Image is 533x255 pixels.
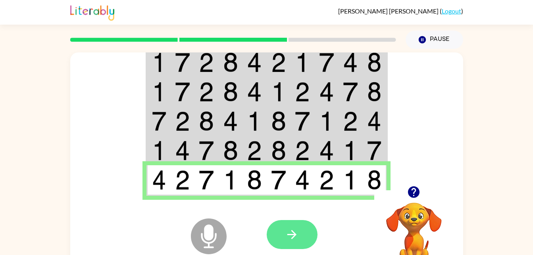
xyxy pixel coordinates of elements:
img: 8 [367,52,381,72]
img: 8 [223,82,238,102]
img: 8 [367,82,381,102]
img: 2 [295,141,310,160]
img: 8 [271,111,286,131]
img: 7 [319,52,334,72]
img: 4 [319,82,334,102]
img: 1 [152,52,166,72]
img: 1 [247,111,262,131]
img: 1 [295,52,310,72]
img: 2 [199,52,214,72]
img: 4 [247,82,262,102]
img: 8 [271,141,286,160]
img: 8 [367,170,381,190]
img: 2 [175,170,190,190]
img: 2 [175,111,190,131]
img: 4 [367,111,381,131]
span: [PERSON_NAME] [PERSON_NAME] [338,7,440,15]
img: 1 [343,170,358,190]
img: 4 [295,170,310,190]
img: 7 [343,82,358,102]
img: 2 [295,82,310,102]
img: 2 [343,111,358,131]
img: 7 [199,170,214,190]
img: 4 [247,52,262,72]
img: 4 [319,141,334,160]
img: 7 [175,52,190,72]
img: 2 [319,170,334,190]
img: 7 [152,111,166,131]
img: 2 [247,141,262,160]
img: 8 [223,141,238,160]
img: 1 [343,141,358,160]
img: Literably [70,3,114,21]
img: 8 [247,170,262,190]
img: 7 [295,111,310,131]
div: ( ) [338,7,463,15]
a: Logout [442,7,461,15]
img: 2 [199,82,214,102]
img: 1 [152,82,166,102]
img: 4 [152,170,166,190]
img: 2 [271,52,286,72]
img: 7 [199,141,214,160]
img: 4 [343,52,358,72]
img: 1 [271,82,286,102]
img: 7 [367,141,381,160]
img: 1 [223,170,238,190]
img: 8 [223,52,238,72]
img: 7 [175,82,190,102]
img: 1 [319,111,334,131]
img: 8 [199,111,214,131]
img: 1 [152,141,166,160]
img: 4 [175,141,190,160]
img: 4 [223,111,238,131]
button: Pause [406,31,463,49]
img: 7 [271,170,286,190]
